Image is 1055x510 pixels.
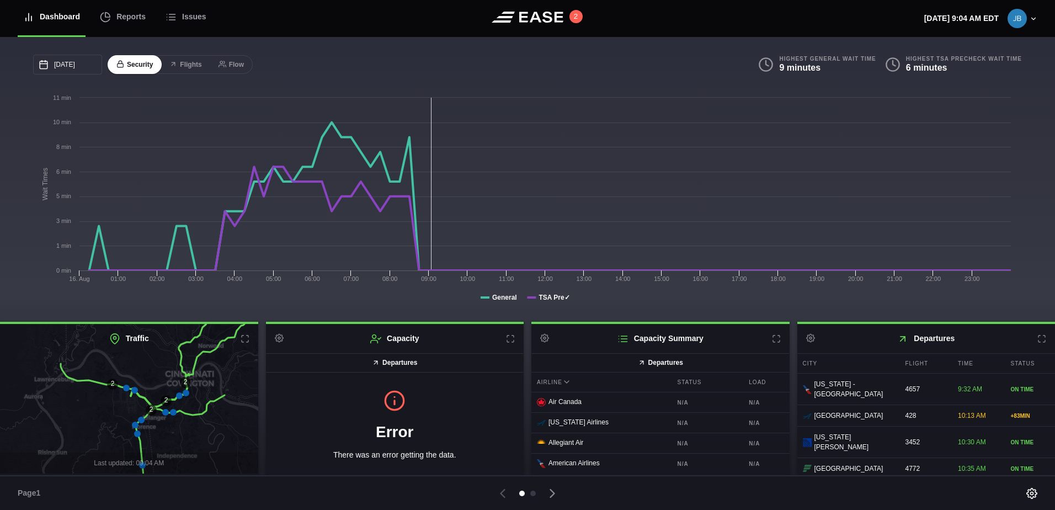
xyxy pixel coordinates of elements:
h2: Capacity [266,324,524,353]
tspan: 1 min [56,242,71,249]
div: Load [743,373,789,392]
span: [US_STATE][PERSON_NAME] [814,432,892,452]
span: [GEOGRAPHIC_DATA] [814,464,883,474]
button: Security [108,55,162,75]
tspan: 6 min [56,168,71,175]
text: 02:00 [150,275,165,282]
div: 2 [161,395,172,406]
text: 17:00 [732,275,747,282]
text: 03:00 [188,275,204,282]
button: Flights [161,55,210,75]
div: + 83 MIN [1011,412,1050,420]
span: [US_STATE] Airlines [548,418,609,426]
div: 4657 [900,379,950,400]
span: [US_STATE] - [GEOGRAPHIC_DATA] [814,379,892,399]
tspan: 5 min [56,193,71,199]
text: 23:00 [965,275,980,282]
div: ON TIME [1011,385,1050,394]
div: ON TIME [1011,465,1050,473]
tspan: 8 min [56,144,71,150]
text: 19:00 [809,275,825,282]
tspan: 11 min [53,94,71,101]
div: 2 [107,379,118,390]
h1: Error [284,421,507,444]
button: 2 [569,10,583,23]
text: 18:00 [770,275,786,282]
span: 10:35 AM [958,465,986,472]
text: 13:00 [577,275,592,282]
div: Flight [900,354,950,373]
text: 10:00 [460,275,476,282]
div: 4772 [900,458,950,479]
span: American Airlines [548,459,600,467]
button: Departures [266,353,524,373]
b: N/A [678,399,736,407]
b: N/A [749,460,784,468]
b: N/A [749,439,784,448]
b: N/A [678,419,736,427]
span: 9:32 AM [958,385,982,393]
text: 15:00 [654,275,669,282]
div: 2 [180,377,191,388]
text: 04:00 [227,275,243,282]
span: 10:13 AM [958,412,986,419]
text: 05:00 [266,275,281,282]
tspan: General [492,294,517,301]
b: Highest General Wait Time [779,55,876,62]
text: 06:00 [305,275,320,282]
tspan: Wait Times [41,168,49,200]
tspan: TSA Pre✓ [539,294,569,301]
div: Time [952,354,1003,373]
tspan: 10 min [53,119,71,125]
b: N/A [749,399,784,407]
button: Departures [531,353,790,373]
p: There was an error getting the data. [284,449,507,461]
b: Highest TSA PreCheck Wait Time [906,55,1022,62]
h2: Capacity Summary [531,324,790,353]
b: N/A [678,439,736,448]
div: 2 [146,405,157,416]
div: Status [672,373,741,392]
text: 09:00 [421,275,436,282]
span: Air Canada [548,398,582,406]
div: 428 [900,405,950,426]
div: ON TIME [1011,438,1050,447]
button: Flow [210,55,253,75]
b: N/A [749,419,784,427]
p: [DATE] 9:04 AM EDT [924,13,999,24]
text: 08:00 [382,275,398,282]
text: 20:00 [848,275,864,282]
b: N/A [678,460,736,468]
b: 9 minutes [779,63,820,72]
text: 11:00 [499,275,514,282]
div: Airline [531,373,669,392]
text: 01:00 [111,275,126,282]
div: 3452 [900,432,950,453]
text: 14:00 [615,275,631,282]
input: mm/dd/yyyy [33,55,102,75]
div: City [797,354,897,373]
tspan: 0 min [56,267,71,274]
tspan: 16. Aug [69,275,89,282]
text: 21:00 [887,275,902,282]
span: [GEOGRAPHIC_DATA] [814,411,883,421]
span: Allegiant Air [548,439,583,447]
text: 16:00 [693,275,708,282]
span: 10:30 AM [958,438,986,446]
text: 12:00 [537,275,553,282]
img: be0d2eec6ce3591e16d61ee7af4da0ae [1008,9,1027,28]
b: 6 minutes [906,63,947,72]
tspan: 3 min [56,217,71,224]
text: 22:00 [926,275,941,282]
text: 07:00 [344,275,359,282]
span: Page 1 [18,487,45,499]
